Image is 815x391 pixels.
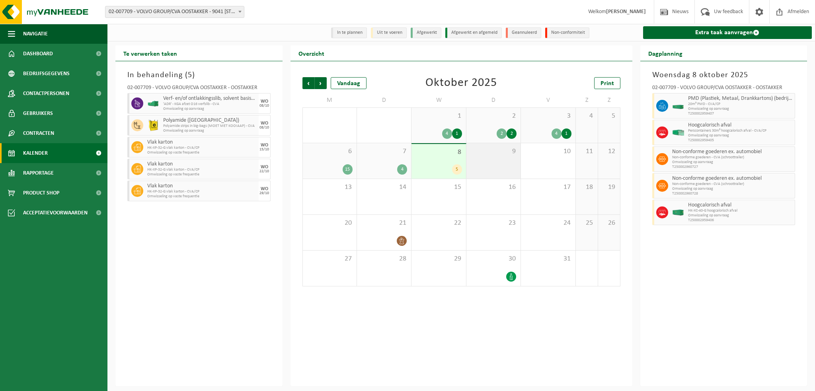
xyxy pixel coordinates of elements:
span: 5 [188,71,192,79]
span: T250002960728 [672,191,793,196]
span: Hoogcalorisch afval [688,122,793,128]
span: 7 [361,147,407,156]
span: 11 [580,147,594,156]
span: Omwisseling op aanvraag [672,160,793,165]
span: 2 [470,112,517,121]
span: 13 [307,183,353,192]
td: D [357,93,411,107]
li: Geannuleerd [506,27,541,38]
span: Polyamide ([GEOGRAPHIC_DATA]) [163,117,257,124]
span: 24 [525,219,571,228]
li: Uit te voeren [371,27,407,38]
span: HK-XP-32-G vlak karton - CVA/CP [147,167,257,172]
span: 21 [361,219,407,228]
span: 20 [307,219,353,228]
span: 19 [602,183,616,192]
span: Verf- en/of ontlakkingsslib, solvent basis, vast [163,95,257,102]
span: HK-XP-32-G vlak karton - CVA/CP [147,146,257,150]
span: Vlak karton [147,183,257,189]
span: Vlak karton [147,139,257,146]
span: Product Shop [23,183,59,203]
span: Omwisseling op aanvraag [688,133,793,138]
div: 2 [497,128,507,139]
span: Kalender [23,143,48,163]
td: Z [598,93,620,107]
span: Volgende [315,77,327,89]
li: Afgewerkt [411,27,441,38]
span: Bedrijfsgegevens [23,64,70,84]
td: V [521,93,575,107]
div: 4 [552,128,562,139]
div: 29/10 [259,191,269,195]
span: Omwisseling op aanvraag [688,107,793,111]
div: WO [261,143,268,148]
a: Print [594,77,620,89]
div: 08/10 [259,126,269,130]
span: 22 [415,219,462,228]
li: Non-conformiteit [545,27,589,38]
span: HK-XC-40-G hoogcalorisch afval [688,208,793,213]
span: 02-007709 - VOLVO GROUP/CVA OOSTAKKER - 9041 OOSTAKKER, SMALLEHEERWEG 31 [105,6,244,18]
img: HK-XP-30-GN-00 [672,130,684,136]
span: 10 [525,147,571,156]
span: 4 [580,112,594,121]
td: Z [576,93,598,107]
div: 5 [452,164,462,175]
h2: Overzicht [291,45,332,61]
span: Non-conforme goederen ex. automobiel [672,175,793,182]
span: Omwisseling op vaste frequentie [147,150,257,155]
span: 8 [415,148,462,157]
img: HK-XC-20-GN-00 [672,103,684,109]
span: 29 [415,255,462,263]
span: 27 [307,255,353,263]
span: 31 [525,255,571,263]
img: HK-XO-16-GN-00 [147,101,159,107]
span: PMD (Plastiek, Metaal, Drankkartons) (bedrijven) [688,95,793,102]
span: Omwisseling op aanvraag [672,187,793,191]
span: Omwisseling op aanvraag [688,213,793,218]
div: WO [261,187,268,191]
span: HK-XP-32-G vlak karton - CVA/CP [147,189,257,194]
div: 08/10 [259,104,269,108]
span: T250002959405 [688,138,793,143]
span: 3 [525,112,571,121]
span: Vorige [302,77,314,89]
span: Perscontainers 30m³ hoogcalorisch afval - CVA/CP [688,128,793,133]
span: Non-conforme goederen - CVA (schroottrailer) [672,182,793,187]
h2: Dagplanning [640,45,690,61]
div: 1 [452,128,462,139]
div: 4 [397,164,407,175]
span: Omwisseling op aanvraag [163,107,257,111]
span: 12 [602,147,616,156]
span: 17 [525,183,571,192]
li: Afgewerkt en afgemeld [445,27,502,38]
span: Polyamide strips in big-bags (MOET MET KOOIAAP) - CVA [163,124,257,128]
h3: Woensdag 8 oktober 2025 [652,69,796,81]
div: 15 [343,164,353,175]
span: Contactpersonen [23,84,69,103]
span: 14 [361,183,407,192]
span: 5 [602,112,616,121]
span: 25 [580,219,594,228]
div: WO [261,121,268,126]
span: Non-conforme goederen ex. automobiel [672,149,793,155]
span: Print [601,80,614,87]
span: Navigatie [23,24,48,44]
span: Non-conforme goederen - CVA (schroottrailer) [672,155,793,160]
span: 9 [470,147,517,156]
span: 23 [470,219,517,228]
li: In te plannen [331,27,367,38]
div: 2 [507,128,517,139]
div: 02-007709 - VOLVO GROUP/CVA OOSTAKKER - OOSTAKKER [652,85,796,93]
span: Dashboard [23,44,53,64]
div: Vandaag [331,77,367,89]
span: 20m³ PMD - CVA/CP [688,102,793,107]
div: 22/10 [259,169,269,173]
span: T250002959407 [688,111,793,116]
div: 1 [562,128,571,139]
h3: In behandeling ( ) [127,69,271,81]
span: T250002960727 [672,165,793,169]
img: HK-XC-40-GN-00 [672,210,684,216]
span: 15 [415,183,462,192]
a: Extra taak aanvragen [643,26,812,39]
